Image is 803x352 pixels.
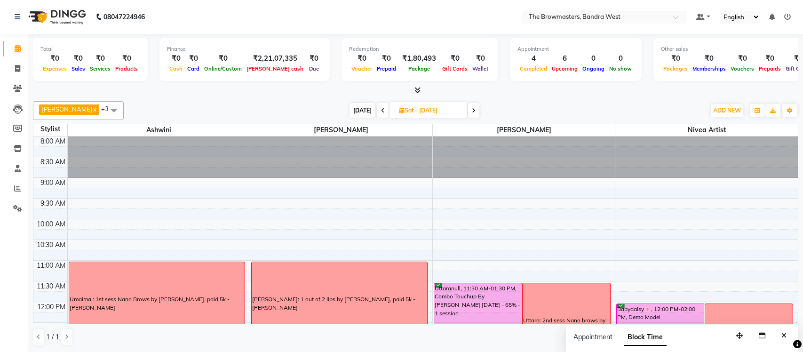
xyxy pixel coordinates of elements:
[167,65,185,72] span: Cash
[349,65,374,72] span: Voucher
[252,295,427,312] div: [PERSON_NAME]: 1 out of 2 lips by [PERSON_NAME], paid 5k - [PERSON_NAME]
[40,65,69,72] span: Expenses
[690,53,728,64] div: ₹0
[35,323,67,333] div: 12:30 PM
[42,105,92,113] span: [PERSON_NAME]
[517,45,634,53] div: Appointment
[46,332,59,342] span: 1 / 1
[406,65,432,72] span: Package
[113,53,140,64] div: ₹0
[35,219,67,229] div: 10:00 AM
[167,53,185,64] div: ₹0
[607,53,634,64] div: 0
[185,53,202,64] div: ₹0
[69,65,87,72] span: Sales
[39,157,67,167] div: 8:30 AM
[244,53,306,64] div: ₹2,21,07,335
[250,124,432,136] span: [PERSON_NAME]
[580,53,607,64] div: 0
[70,295,245,312] div: Umaima : 1st sess Nano Brows by [PERSON_NAME], paid 5k - [PERSON_NAME]
[87,53,113,64] div: ₹0
[87,65,113,72] span: Services
[374,53,398,64] div: ₹0
[470,65,491,72] span: Wallet
[728,65,756,72] span: Vouchers
[440,53,470,64] div: ₹0
[92,105,96,113] a: x
[35,261,67,271] div: 11:00 AM
[113,65,140,72] span: Products
[398,53,440,64] div: ₹1,80,493
[756,53,783,64] div: ₹0
[728,53,756,64] div: ₹0
[523,316,610,333] div: Uttara: 2nd sess Nano brows by [PERSON_NAME]
[713,107,741,114] span: ADD NEW
[690,65,728,72] span: Memberships
[202,53,244,64] div: ₹0
[40,53,69,64] div: ₹0
[777,328,791,343] button: Close
[615,124,798,136] span: Nivea Artist
[40,45,140,53] div: Total
[103,4,145,30] b: 08047224946
[580,65,607,72] span: Ongoing
[624,329,667,346] span: Block Time
[35,302,67,312] div: 12:00 PM
[24,4,88,30] img: logo
[39,136,67,146] div: 8:00 AM
[470,53,491,64] div: ₹0
[167,45,322,53] div: Finance
[350,103,375,118] span: [DATE]
[39,199,67,208] div: 9:30 AM
[573,333,612,341] span: Appointment
[661,65,690,72] span: Packages
[607,65,634,72] span: No show
[397,107,416,114] span: Sat
[517,53,549,64] div: 4
[35,281,67,291] div: 11:30 AM
[101,105,116,112] span: +3
[711,104,743,117] button: ADD NEW
[661,53,690,64] div: ₹0
[440,65,470,72] span: Gift Cards
[185,65,202,72] span: Card
[69,53,87,64] div: ₹0
[349,53,374,64] div: ₹0
[549,65,580,72] span: Upcoming
[244,65,306,72] span: [PERSON_NAME] cash
[549,53,580,64] div: 6
[307,65,321,72] span: Due
[374,65,398,72] span: Prepaid
[202,65,244,72] span: Online/Custom
[756,65,783,72] span: Prepaids
[517,65,549,72] span: Completed
[68,124,250,136] span: Ashwini
[35,240,67,250] div: 10:30 AM
[349,45,491,53] div: Redemption
[33,124,67,134] div: Stylist
[416,104,463,118] input: 2025-10-04
[433,124,615,136] span: [PERSON_NAME]
[39,178,67,188] div: 9:00 AM
[306,53,322,64] div: ₹0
